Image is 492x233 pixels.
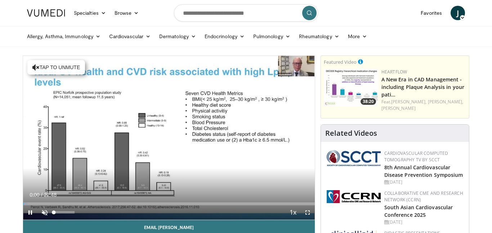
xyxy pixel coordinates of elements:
span: 22:48 [44,192,57,198]
video-js: Video Player [23,56,315,220]
a: [PERSON_NAME], [428,99,463,105]
a: Dermatology [155,29,200,44]
span: 38:20 [361,98,376,105]
a: [PERSON_NAME] [381,105,416,111]
a: J [451,6,465,20]
a: Collaborative CME and Research Network (CCRN) [384,190,463,203]
a: Specialties [70,6,110,20]
img: VuMedi Logo [27,9,65,17]
a: Rheumatology [295,29,344,44]
a: Favorites [416,6,446,20]
button: Tap to unmute [27,60,85,75]
span: 0:00 [30,192,39,198]
img: a04ee3ba-8487-4636-b0fb-5e8d268f3737.png.150x105_q85_autocrop_double_scale_upscale_version-0.2.png [327,190,381,203]
div: [DATE] [384,219,463,225]
a: 38:20 [324,69,378,107]
a: Cardiovascular [105,29,155,44]
a: Endocrinology [200,29,249,44]
a: Pulmonology [249,29,295,44]
a: 8th Annual Cardiovascular Disease Prevention Symposium [384,164,463,178]
button: Pause [23,205,37,220]
button: Playback Rate [286,205,300,220]
h4: Related Videos [325,129,377,138]
a: Cardiovascular Computed Tomography TV by SCCT [384,150,448,163]
a: A New Era in CAD Management - including Plaque Analysis in your pati… [381,76,464,98]
input: Search topics, interventions [174,4,318,22]
small: Featured Video [324,59,357,65]
img: 738d0e2d-290f-4d89-8861-908fb8b721dc.150x105_q85_crop-smart_upscale.jpg [324,69,378,107]
button: Fullscreen [300,205,315,220]
a: More [344,29,371,44]
a: [PERSON_NAME], [391,99,426,105]
button: Unmute [37,205,52,220]
div: Feat. [381,99,466,112]
span: / [41,192,43,198]
div: [DATE] [384,179,463,185]
div: Volume Level [54,211,74,214]
a: Browse [110,6,143,20]
a: South Asian Cardiovascular Conference 2025 [384,204,453,218]
a: Heartflow [381,69,407,75]
a: Allergy, Asthma, Immunology [23,29,105,44]
div: Progress Bar [23,202,315,205]
img: 51a70120-4f25-49cc-93a4-67582377e75f.png.150x105_q85_autocrop_double_scale_upscale_version-0.2.png [327,150,381,166]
